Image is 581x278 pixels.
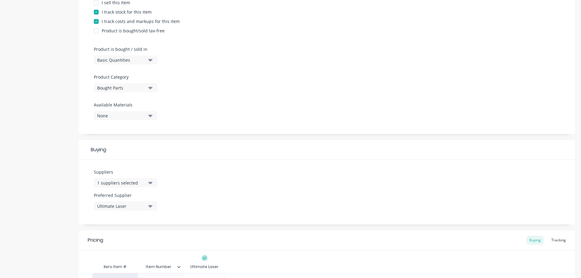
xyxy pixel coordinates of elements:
[94,111,157,120] button: None
[88,237,103,244] div: Pricing
[94,102,157,108] label: Available Materials
[138,261,183,273] div: Item Number
[548,236,569,245] div: Tracking
[79,140,575,160] div: Buying
[102,18,180,25] div: I track costs and markups for this item
[94,178,157,187] button: 1 suppliers selected
[97,85,146,91] div: Bought Parts
[94,74,154,80] label: Product Category
[190,264,218,270] div: Ultimate Laser
[97,113,146,119] div: None
[526,236,544,245] div: Buying
[94,201,157,211] button: Ultimate Laser
[102,28,165,34] div: Product is bought/sold tax-free
[94,46,154,52] label: Product is bought / sold in
[94,192,157,198] label: Preferred Supplier
[97,57,146,63] div: Basic Quantities
[94,83,157,92] button: Bought Parts
[94,55,157,64] button: Basic Quantities
[138,259,179,274] div: Item Number
[102,9,152,15] div: I track stock for this item
[97,203,146,209] div: Ultimate Laser
[92,261,138,273] div: Xero Item #
[97,180,146,186] div: 1 suppliers selected
[94,169,157,175] label: Suppliers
